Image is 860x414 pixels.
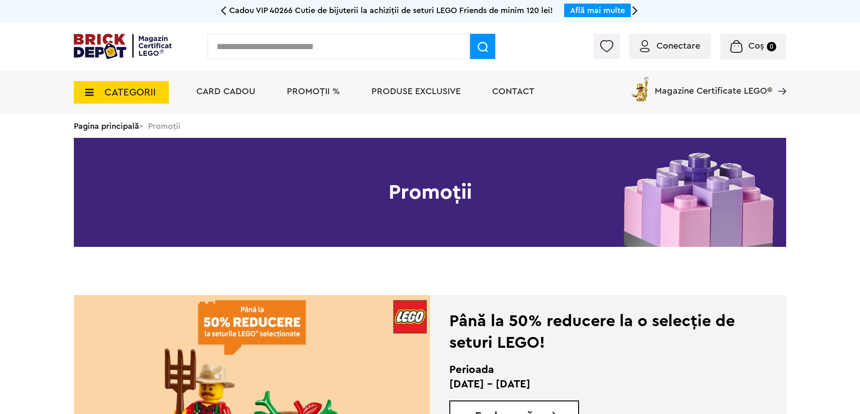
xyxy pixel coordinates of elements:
[655,75,772,96] span: Magazine Certificate LEGO®
[287,87,340,96] a: PROMOȚII %
[767,42,776,51] small: 0
[492,87,534,96] a: Contact
[449,377,742,391] p: [DATE] - [DATE]
[748,41,764,50] span: Coș
[656,41,700,50] span: Conectare
[74,122,139,130] a: Pagina principală
[640,41,700,50] a: Conectare
[371,87,461,96] a: Produse exclusive
[570,6,625,14] a: Află mai multe
[74,114,786,138] div: > Promoții
[772,75,786,84] a: Magazine Certificate LEGO®
[449,363,742,377] h2: Perioada
[229,6,553,14] span: Cadou VIP 40266 Cutie de bijuterii la achiziții de seturi LEGO Friends de minim 120 lei!
[449,310,742,354] div: Până la 50% reducere la o selecție de seturi LEGO!
[196,87,255,96] a: Card Cadou
[104,87,156,97] span: CATEGORII
[74,138,786,247] h1: Promoții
